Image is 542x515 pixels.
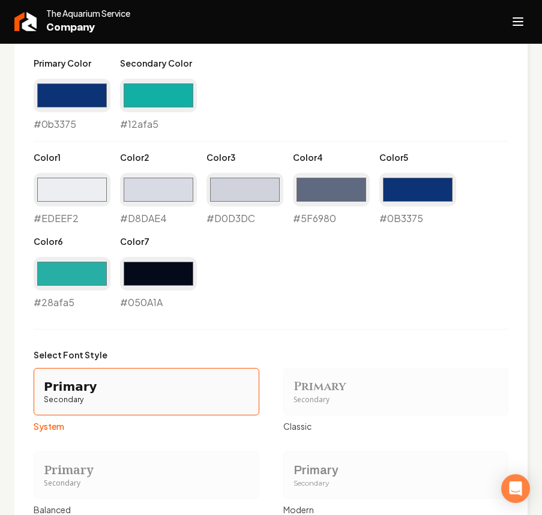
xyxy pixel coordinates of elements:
[294,395,499,405] div: Secondary
[34,420,259,432] div: System
[44,395,249,405] div: Secondary
[120,257,197,310] div: #050A1A
[206,151,283,163] label: Color 3
[206,173,283,226] div: #D0D3DC
[34,151,110,163] label: Color 1
[120,173,197,226] div: #D8DAE4
[294,462,499,478] div: Primary
[379,173,456,226] div: #0B3375
[46,7,130,19] span: The Aquarium Service
[34,173,110,226] div: #EDEEF2
[34,235,110,247] label: Color 6
[293,173,370,226] div: #5F6980
[34,57,110,69] label: Primary Color
[34,79,110,131] div: #0b3375
[34,349,508,361] label: Select Font Style
[120,79,197,131] div: #12afa5
[120,235,197,247] label: Color 7
[294,378,499,395] div: Primary
[44,462,249,478] div: Primary
[44,378,249,395] div: Primary
[504,7,532,36] button: Open navigation menu
[120,57,197,69] label: Secondary Color
[379,151,456,163] label: Color 5
[283,420,509,432] div: Classic
[34,257,110,310] div: #28afa5
[46,19,130,36] span: Company
[14,12,37,31] img: Rebolt Logo
[501,474,530,503] div: Open Intercom Messenger
[294,478,499,489] div: Secondary
[44,478,249,489] div: Secondary
[293,151,370,163] label: Color 4
[120,151,197,163] label: Color 2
